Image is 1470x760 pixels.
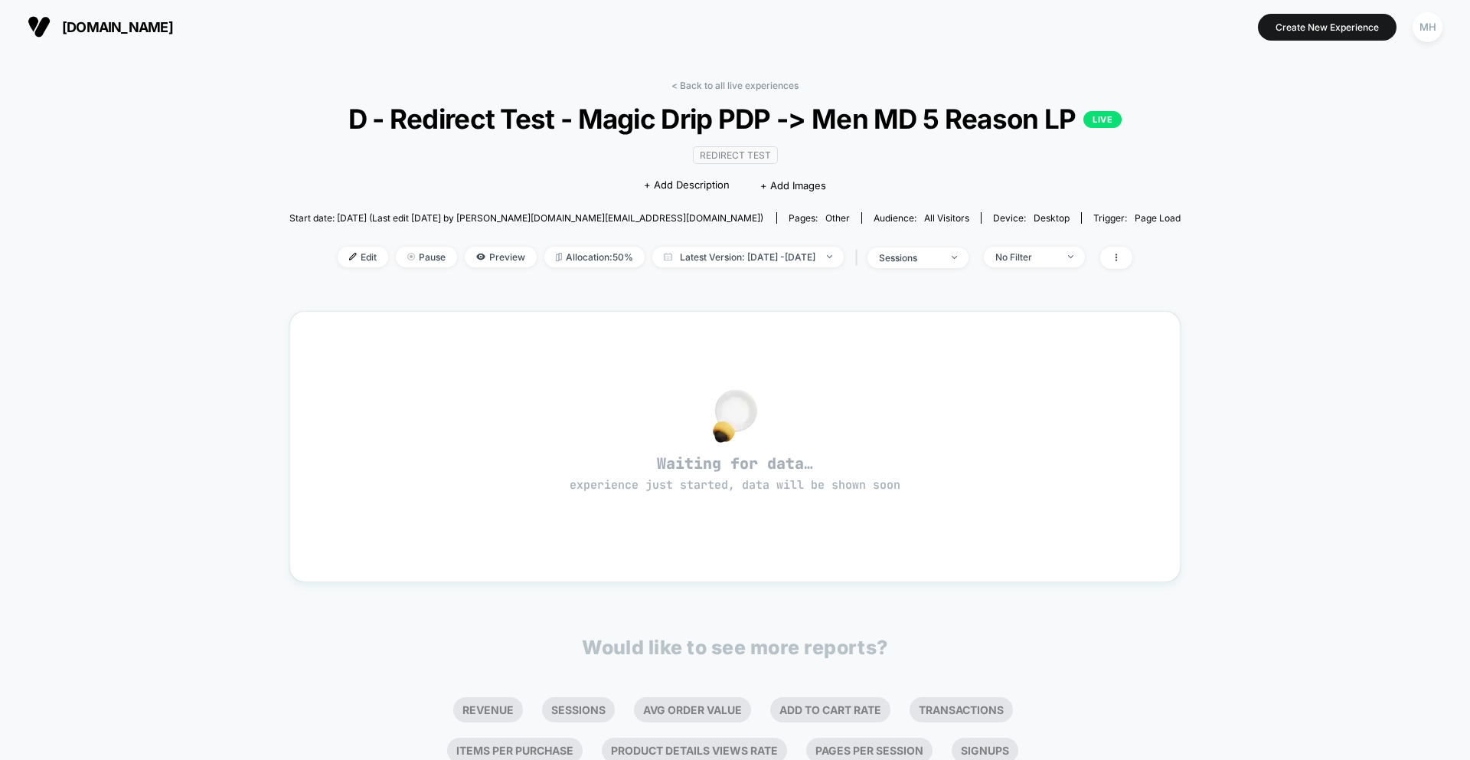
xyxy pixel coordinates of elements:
div: sessions [879,252,940,264]
span: | [851,247,867,269]
span: Pause [396,247,457,267]
img: Visually logo [28,15,51,38]
span: Start date: [DATE] (Last edit [DATE] by [PERSON_NAME][DOMAIN_NAME][EMAIL_ADDRESS][DOMAIN_NAME]) [289,212,763,224]
span: Redirect Test [693,146,778,164]
span: D - Redirect Test - Magic Drip PDP -> Men MD 5 Reason LP [334,103,1136,135]
div: Pages: [789,212,850,224]
li: Sessions [542,697,615,722]
span: All Visitors [924,212,969,224]
li: Add To Cart Rate [770,697,890,722]
li: Transactions [910,697,1013,722]
span: Device: [981,212,1081,224]
span: + Add Images [760,179,826,192]
span: Waiting for data… [317,454,1154,493]
span: other [825,212,850,224]
img: end [827,255,832,258]
span: Latest Version: [DATE] - [DATE] [652,247,844,267]
p: LIVE [1083,111,1122,128]
button: [DOMAIN_NAME] [23,15,178,39]
a: < Back to all live experiences [671,80,799,91]
button: Create New Experience [1258,14,1396,41]
span: Page Load [1135,212,1181,224]
p: Would like to see more reports? [582,636,888,659]
li: Avg Order Value [634,697,751,722]
div: No Filter [995,251,1057,263]
img: end [1068,255,1073,258]
li: Revenue [453,697,523,722]
img: end [407,253,415,260]
div: Trigger: [1093,212,1181,224]
span: Edit [338,247,388,267]
img: edit [349,253,357,260]
img: end [952,256,957,259]
span: [DOMAIN_NAME] [62,19,173,35]
span: experience just started, data will be shown soon [570,477,900,493]
button: MH [1408,11,1447,43]
img: rebalance [556,253,562,261]
span: desktop [1034,212,1070,224]
img: calendar [664,253,672,260]
img: no_data [713,389,757,443]
span: Allocation: 50% [544,247,645,267]
div: MH [1413,12,1442,42]
div: Audience: [874,212,969,224]
span: + Add Description [644,178,730,193]
span: Preview [465,247,537,267]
